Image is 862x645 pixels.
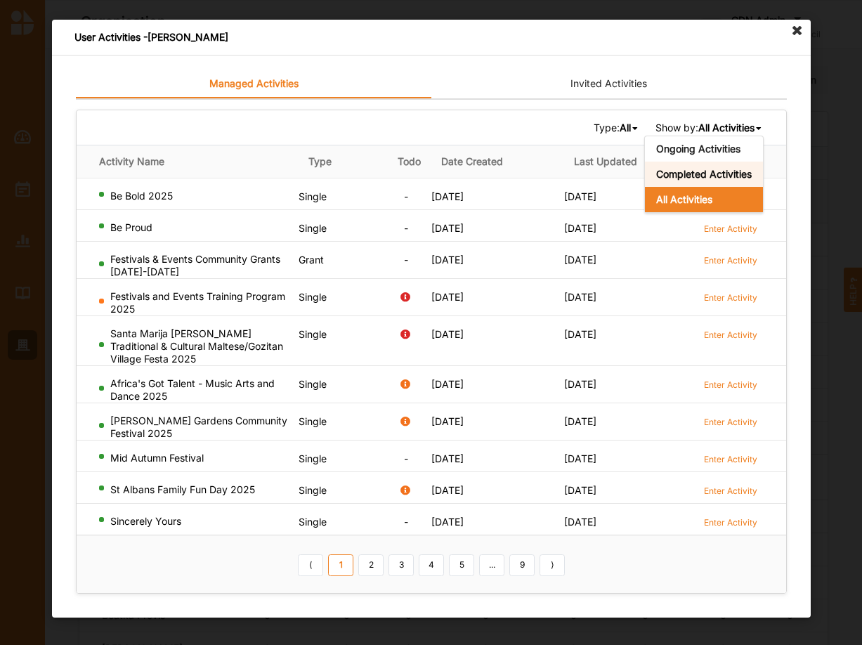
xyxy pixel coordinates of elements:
[703,483,757,497] a: Enter Activity
[655,168,751,180] b: Completed Activities
[703,292,757,304] label: Enter Activity
[328,554,353,577] a: 1
[298,328,326,340] span: Single
[449,554,474,577] a: 5
[404,190,408,202] span: -
[703,515,757,528] a: Enter Activity
[431,328,464,340] span: [DATE]
[99,327,293,365] div: Santa Marija [PERSON_NAME] Traditional & Cultural Maltese/Gozitan Village Festa 2025
[703,452,757,465] a: Enter Activity
[419,554,444,577] a: 4
[564,254,596,266] span: [DATE]
[564,190,596,202] span: [DATE]
[703,327,757,341] a: Enter Activity
[564,452,596,464] span: [DATE]
[404,452,408,464] span: -
[703,254,757,266] label: Enter Activity
[564,516,596,528] span: [DATE]
[298,145,386,178] th: Type
[703,415,757,428] a: Enter Activity
[479,554,504,577] a: ...
[703,223,757,235] label: Enter Activity
[703,290,757,304] a: Enter Activity
[431,254,464,266] span: [DATE]
[99,290,293,315] div: Festivals and Events Training Program 2025
[358,554,384,577] a: 2
[698,122,754,133] b: All Activities
[509,554,535,577] a: 9
[99,483,293,496] div: St Albans Family Fun Day 2025
[404,254,408,266] span: -
[298,291,326,303] span: Single
[99,221,293,234] div: Be Proud
[703,329,757,341] label: Enter Activity
[703,416,757,428] label: Enter Activity
[703,377,757,391] a: Enter Activity
[431,452,464,464] span: [DATE]
[99,415,293,440] div: [PERSON_NAME] Gardens Community Festival 2025
[564,291,596,303] span: [DATE]
[388,554,414,577] a: 3
[431,415,464,427] span: [DATE]
[655,143,740,155] b: Ongoing Activities
[298,415,326,427] span: Single
[76,70,431,98] a: Managed Activities
[431,190,464,202] span: [DATE]
[99,452,293,464] div: Mid Autumn Festival
[655,121,763,133] span: Show by:
[404,516,408,528] span: -
[431,222,464,234] span: [DATE]
[99,190,293,202] div: Be Bold 2025
[298,378,326,390] span: Single
[295,552,567,576] div: Pagination Navigation
[703,253,757,266] a: Enter Activity
[431,70,787,98] a: Invited Activities
[99,515,293,528] div: Sincerely Yours
[404,222,408,234] span: -
[655,193,712,205] b: All Activities
[540,554,565,577] a: Next item
[298,554,323,577] a: Previous item
[298,222,326,234] span: Single
[564,145,697,178] th: Last Updated
[564,415,596,427] span: [DATE]
[99,377,293,403] div: Africa's Got Talent - Music Arts and Dance 2025
[298,254,323,266] span: Grant
[703,516,757,528] label: Enter Activity
[619,122,630,133] b: All
[431,145,564,178] th: Date Created
[298,452,326,464] span: Single
[564,378,596,390] span: [DATE]
[703,379,757,391] label: Enter Activity
[431,484,464,496] span: [DATE]
[298,484,326,496] span: Single
[99,253,293,278] div: Festivals & Events Community Grants [DATE]-[DATE]
[564,328,596,340] span: [DATE]
[564,222,596,234] span: [DATE]
[703,221,757,235] a: Enter Activity
[77,145,299,178] th: Activity Name
[52,20,811,56] div: User Activities - [PERSON_NAME]
[703,453,757,465] label: Enter Activity
[431,291,464,303] span: [DATE]
[593,121,639,133] span: Type:
[703,485,757,497] label: Enter Activity
[564,484,596,496] span: [DATE]
[386,145,431,178] th: Todo
[298,190,326,202] span: Single
[431,516,464,528] span: [DATE]
[431,378,464,390] span: [DATE]
[298,516,326,528] span: Single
